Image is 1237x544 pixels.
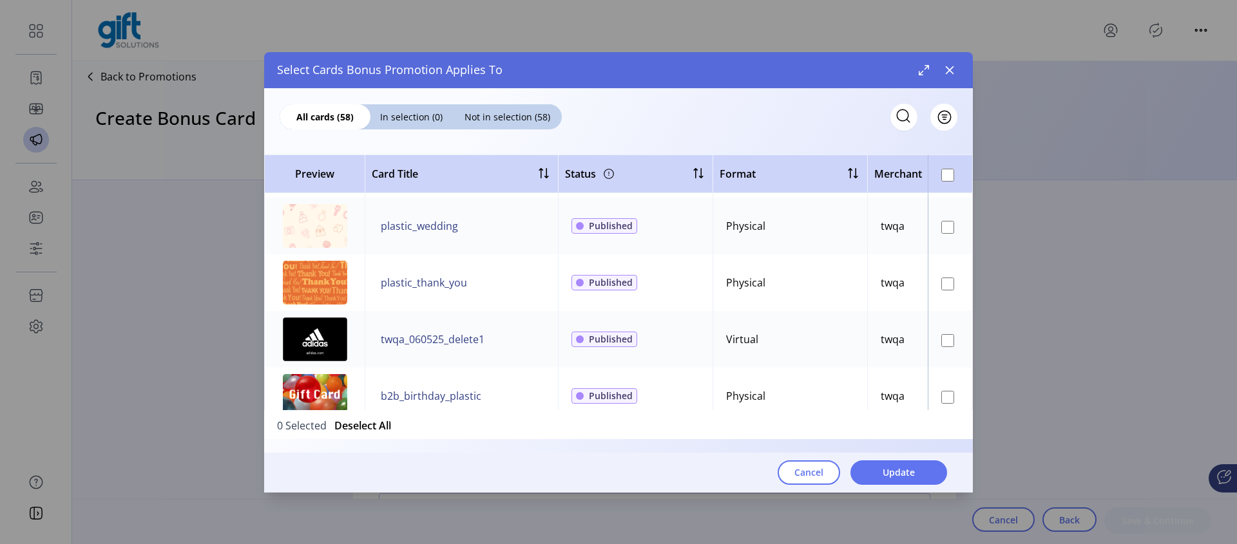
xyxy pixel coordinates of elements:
span: 0 Selected [277,418,327,431]
span: In selection (0) [370,110,452,124]
div: Physical [726,218,765,234]
img: preview [283,374,347,418]
div: twqa [881,275,905,290]
button: b2b_birthday_plastic [378,386,484,406]
div: twqa [881,332,905,347]
div: In selection (0) [370,104,452,129]
span: b2b_birthday_plastic [381,388,481,404]
div: Status [565,164,617,184]
button: Filter Button [930,104,957,131]
img: preview [283,261,347,305]
span: Select Cards Bonus Promotion Applies To [277,61,503,79]
div: twqa [881,218,905,234]
button: plastic_wedding [378,216,461,236]
button: Deselect All [334,418,391,433]
span: Update [883,465,915,479]
div: Virtual [726,332,758,347]
span: plastic_wedding [381,218,458,234]
span: Published [589,332,633,346]
img: preview [283,317,347,361]
span: Published [589,389,633,402]
button: Maximize [914,60,934,80]
span: Published [589,219,633,232]
button: twqa_060525_delete1 [378,329,487,350]
div: Not in selection (58) [452,104,562,129]
button: Cancel [778,460,840,485]
span: Not in selection (58) [452,110,562,124]
span: Format [720,166,756,182]
img: preview [283,204,347,248]
div: Physical [726,275,765,290]
span: Cancel [794,465,823,479]
div: Physical [726,388,765,404]
span: Merchant [874,166,922,182]
span: Published [589,276,633,289]
span: plastic_thank_you [381,275,467,290]
div: All cards (58) [280,104,370,129]
button: Update [850,460,947,485]
span: Preview [271,166,358,182]
button: plastic_thank_you [378,272,470,293]
span: All cards (58) [280,110,370,124]
span: Card Title [372,166,418,182]
div: twqa [881,388,905,404]
span: twqa_060525_delete1 [381,332,484,347]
